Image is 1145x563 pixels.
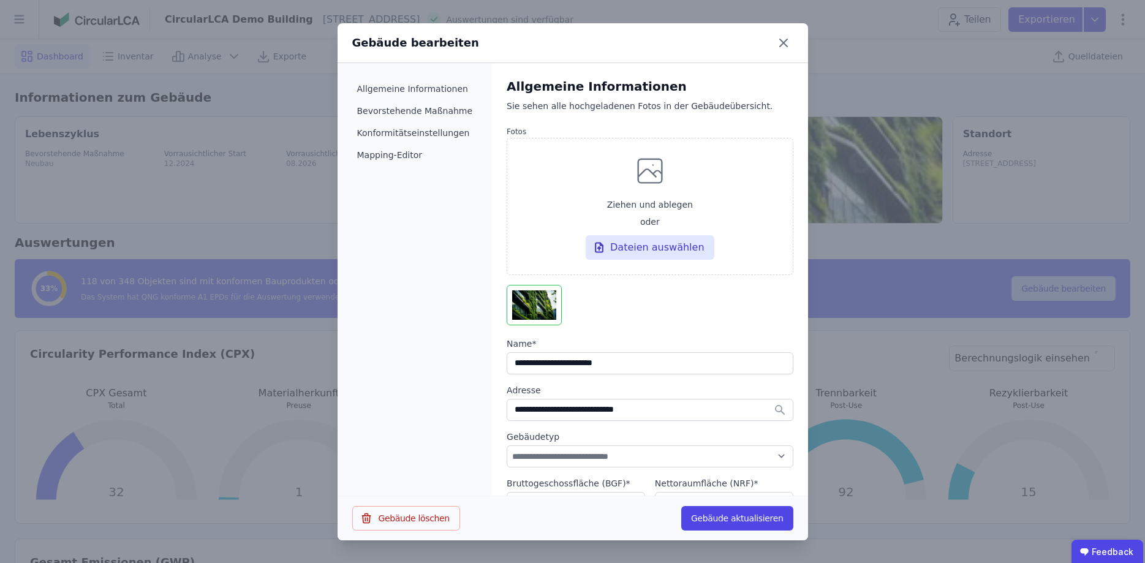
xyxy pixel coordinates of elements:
label: Adresse [507,384,793,396]
li: Konformitätseinstellungen [352,122,478,144]
li: Mapping-Editor [352,144,478,166]
div: Allgemeine Informationen [507,78,793,95]
div: Gebäude bearbeiten [352,34,479,51]
label: audits.requiredField [507,338,793,350]
li: Bevorstehende Maßnahme [352,100,478,122]
label: audits.requiredField [655,477,793,489]
label: audits.requiredField [507,477,645,489]
li: Allgemeine Informationen [352,78,478,100]
label: Fotos [507,127,793,137]
div: Dateien auswählen [586,235,714,260]
span: Ziehen und ablegen [607,198,693,211]
div: Sie sehen alle hochgeladenen Fotos in der Gebäudeübersicht. [507,100,793,124]
span: oder [640,216,660,228]
label: Gebäudetyp [507,431,793,443]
